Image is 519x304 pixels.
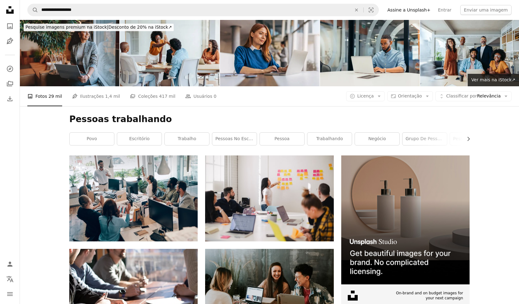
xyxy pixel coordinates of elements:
[69,289,198,295] a: pessoas sentadas na cadeira em frente à mesa enquanto seguram canetas durante o dia
[4,273,16,285] button: Idioma
[348,291,358,301] img: file-1631678316303-ed18b8b5cb9cimage
[450,133,494,145] a: pessoas trabalhando
[105,93,120,100] span: 1,4 mil
[355,133,399,145] a: negócio
[446,93,501,99] span: Relevância
[25,25,172,30] span: Desconto de 20% na iStock ↗
[346,91,384,101] button: Licença
[20,20,177,35] a: Pesquise imagens premium na iStock|Desconto de 20% na iStock↗
[463,133,470,145] button: rolar lista para a direita
[117,133,162,145] a: escritório
[4,93,16,105] a: Histórico de downloads
[69,155,198,241] img: Grupo de jovens modernos em trajes casuais inteligentes comunicando e usando tecnologias modernas...
[159,93,176,100] span: 417 mil
[468,74,519,86] a: Ver mais na iStock↗
[28,4,38,16] button: Pesquise na Unsplash
[130,86,175,106] a: Coleções 417 mil
[387,91,433,101] button: Orientação
[402,133,447,145] a: Grupo de pessoas
[4,288,16,300] button: Menu
[20,20,119,86] img: Business woman using laptop
[434,5,455,15] a: Entrar
[205,195,333,201] a: mulher colocando notas adesivas na parede
[260,133,304,145] a: pessoa
[4,78,16,90] a: Coleções
[120,20,219,86] img: Equipe de negócios comemorando projeto bem-sucedido na sala de reuniões
[27,4,379,16] form: Pesquise conteúdo visual em todo o site
[460,5,512,15] button: Enviar uma imagem
[364,4,379,16] button: Pesquisa visual
[341,155,470,284] img: file-1715714113747-b8b0561c490eimage
[320,20,420,86] img: Cheerful businessman working on his laptop
[205,289,333,294] a: três pessoas sentadas em frente à mesa rindo juntas
[398,93,422,98] span: Orientação
[435,91,512,101] button: Classificar porRelevância
[212,133,257,145] a: pessoas no escritório
[165,133,209,145] a: trabalho
[70,133,114,145] a: povo
[214,93,216,100] span: 0
[4,35,16,47] a: Ilustrações
[220,20,319,86] img: Uma empresária de sucesso está usando um laptop e trabalhando no escritório
[357,93,374,98] span: Licença
[307,133,352,145] a: Trabalhando
[4,20,16,32] a: Fotos
[69,196,198,201] a: Grupo de jovens modernos em trajes casuais inteligentes comunicando e usando tecnologias modernas...
[471,77,515,82] span: Ver mais na iStock ↗
[25,25,108,30] span: Pesquise imagens premium na iStock |
[350,4,363,16] button: Limpar
[72,86,120,106] a: Ilustrações 1,4 mil
[69,114,470,125] h1: Pessoas trabalhando
[205,155,333,241] img: mulher colocando notas adesivas na parede
[185,86,216,106] a: Usuários 0
[4,63,16,75] a: Explorar
[446,93,477,98] span: Classificar por
[4,258,16,270] a: Entrar / Cadastrar-se
[393,291,463,301] span: On-brand and on budget images for your next campaign
[384,5,434,15] a: Assine a Unsplash+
